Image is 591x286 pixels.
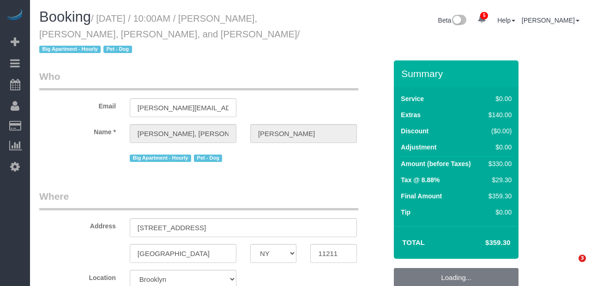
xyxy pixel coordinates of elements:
label: Email [32,98,123,111]
input: City [130,244,236,263]
iframe: Intercom live chat [560,255,582,277]
input: First Name [130,124,236,143]
span: Booking [39,9,91,25]
strong: Total [402,238,425,246]
span: Big Apartment - Hourly [39,46,101,53]
span: Pet - Dog [194,155,222,162]
div: $0.00 [485,94,512,103]
img: Automaid Logo [6,9,24,22]
label: Address [32,218,123,231]
label: Tip [401,208,410,217]
span: Big Apartment - Hourly [130,155,191,162]
input: Email [130,98,236,117]
span: 3 [579,255,586,262]
div: ($0.00) [485,126,512,136]
img: New interface [451,15,466,27]
label: Tax @ 8.88% [401,175,440,185]
span: 5 [480,12,488,19]
h4: $359.30 [458,239,510,247]
small: / [DATE] / 10:00AM / [PERSON_NAME], [PERSON_NAME], [PERSON_NAME], and [PERSON_NAME] [39,13,300,55]
a: [PERSON_NAME] [522,17,579,24]
div: $330.00 [485,159,512,168]
div: $359.30 [485,191,512,201]
h3: Summary [401,68,514,79]
a: Beta [438,17,467,24]
legend: Who [39,70,358,90]
label: Location [32,270,123,282]
a: Help [497,17,515,24]
legend: Where [39,190,358,210]
label: Discount [401,126,428,136]
a: 5 [473,9,491,30]
label: Name * [32,124,123,137]
label: Adjustment [401,143,436,152]
input: Last Name [250,124,357,143]
label: Amount (before Taxes) [401,159,470,168]
div: $140.00 [485,110,512,119]
input: Zip Code [310,244,357,263]
span: Pet - Dog [103,46,132,53]
label: Final Amount [401,191,442,201]
label: Extras [401,110,421,119]
div: $29.30 [485,175,512,185]
div: $0.00 [485,208,512,217]
div: $0.00 [485,143,512,152]
label: Service [401,94,424,103]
